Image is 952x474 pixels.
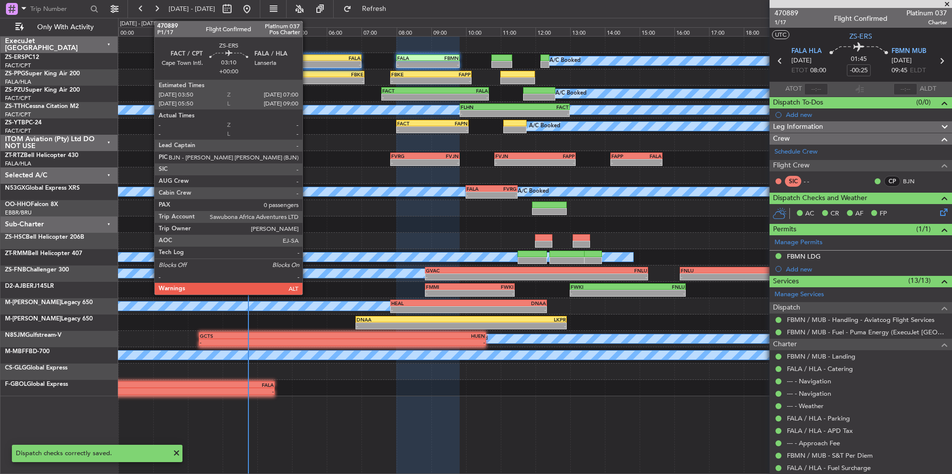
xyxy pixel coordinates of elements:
div: 12:00 [535,27,570,36]
span: Permits [773,224,796,235]
div: 14:00 [605,27,640,36]
div: - [391,307,469,313]
div: FAPP [535,153,575,159]
div: FACT [397,120,432,126]
span: Dispatch Checks and Weather [773,193,867,204]
span: Only With Activity [26,24,105,31]
div: 05:00 [292,27,327,36]
span: CR [831,209,839,219]
span: 09:45 [892,66,907,76]
div: DNAA [469,300,546,306]
div: FBKE [391,71,431,77]
div: - [535,159,575,165]
div: [DATE] - [DATE] [120,20,158,28]
a: Schedule Crew [774,147,818,157]
div: FALA [636,153,661,159]
span: [DATE] - [DATE] [169,4,215,13]
span: [DATE] [791,56,812,66]
div: FALA [397,55,428,61]
a: FACT/CPT [5,127,31,135]
div: 00:00 [119,27,153,36]
div: DNAA [357,316,461,322]
div: - [491,192,517,198]
span: FALA HLA [791,47,822,56]
span: Flight Crew [773,160,810,171]
div: A/C Booked [555,86,587,101]
span: Services [773,276,799,287]
span: ZS-ERS [5,54,25,60]
div: FACT [252,55,306,61]
div: - [611,159,637,165]
div: - [426,290,470,296]
div: - [628,290,685,296]
span: M-[PERSON_NAME] [5,316,61,322]
div: 07:00 [361,27,396,36]
div: FBKE [321,71,363,77]
a: FALA/HLA [5,78,31,86]
a: EBBR/BRU [5,209,32,216]
span: ZS-PPG [5,71,25,77]
a: ZS-YTBPC-24 [5,120,42,126]
a: --- - Navigation [787,389,831,398]
span: M-MBFF [5,349,29,355]
div: 06:00 [327,27,361,36]
div: - [343,339,485,345]
a: CS-GLGGlobal Express [5,365,67,371]
span: 08:00 [810,66,826,76]
div: FLHN [461,104,515,110]
button: Only With Activity [11,19,108,35]
div: - [571,290,628,296]
div: FALA [306,55,360,61]
a: ZT-RTZBell Helicopter 430 [5,153,78,158]
div: FACT [515,104,569,110]
a: --- - Navigation [787,377,831,385]
span: [DATE] [892,56,912,66]
div: - [515,110,569,116]
span: AC [805,209,814,219]
div: FVJN [495,153,535,159]
div: - [425,159,459,165]
div: FACT [382,88,435,94]
div: 08:00 [397,27,431,36]
a: D2-AJBERJ145LR [5,283,54,289]
div: LKPR [461,316,566,322]
div: FBMN LDG [787,252,821,261]
div: - [469,307,546,313]
a: FALA / HLA - Fuel Surcharge [787,464,871,472]
div: FNLU [628,284,685,290]
span: 01:45 [851,54,867,64]
span: ELDT [910,66,926,76]
a: FALA/HLA [5,160,31,167]
a: M-[PERSON_NAME]Legacy 650 [5,300,93,306]
a: OO-HHOFalcon 8X [5,202,58,208]
div: 11:00 [501,27,535,36]
span: ZS-HSC [5,234,26,240]
div: - [681,274,736,280]
div: - [467,192,492,198]
div: - [495,159,535,165]
div: A/C Booked [518,184,549,199]
div: FVJN [425,153,459,159]
span: Charter [773,339,797,350]
div: HEAL [391,300,469,306]
span: N85JM [5,332,25,338]
input: --:-- [804,83,828,95]
div: - [391,78,431,84]
div: - [461,110,515,116]
div: CP [884,176,900,187]
div: FALA [72,382,274,388]
a: FBMN / MUB - Landing [787,352,855,361]
a: N53GXGlobal Express XRS [5,185,80,191]
a: FALA / HLA - APD Tax [787,426,853,435]
div: - [536,274,647,280]
div: - [428,61,459,67]
div: A/C Booked [549,53,581,68]
div: 15:00 [640,27,674,36]
span: AF [855,209,863,219]
div: Add new [786,265,947,273]
div: FBMN [428,55,459,61]
span: ALDT [920,84,936,94]
div: GVAC [426,267,536,273]
span: FP [880,209,887,219]
span: FBMN MUB [892,47,926,56]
